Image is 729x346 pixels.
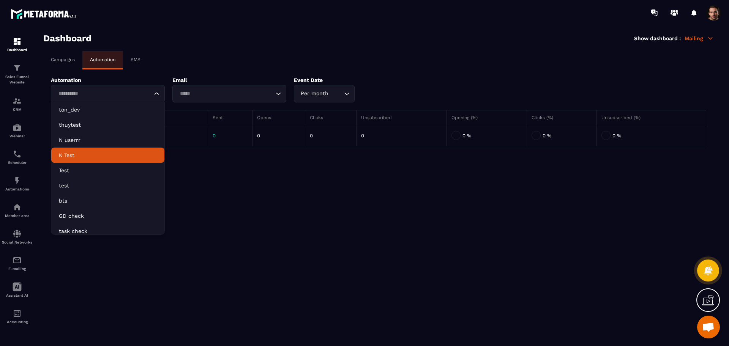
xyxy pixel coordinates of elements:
td: 0 [208,125,252,146]
p: GD check [59,212,157,220]
input: Search for option [177,90,274,98]
img: formation [13,63,22,72]
p: E-mailing [2,267,32,271]
p: Social Networks [2,240,32,244]
div: 0 % [601,130,701,141]
th: Unsubscribed [357,110,447,125]
div: Search for option [172,85,286,102]
a: emailemailE-mailing [2,250,32,277]
p: task check [59,227,157,235]
img: social-network [13,229,22,238]
p: Automation [51,77,165,83]
p: N userrr [59,136,157,144]
p: Test [59,167,157,174]
a: formationformationCRM [2,91,32,117]
p: Sales Funnel Website [2,74,32,85]
a: formationformationDashboard [2,31,32,58]
td: 0 [252,125,305,146]
h3: Dashboard [43,33,92,44]
p: Automation [90,57,115,62]
p: Scheduler [2,160,32,165]
p: test [59,182,157,189]
p: bts [59,197,157,204]
p: Email [172,77,286,83]
a: automationsautomationsMember area [2,197,32,223]
p: Campaigns [51,57,75,62]
img: automations [13,176,22,185]
p: K Test [59,151,157,159]
p: Automations [2,187,32,191]
p: CRM [2,107,32,112]
img: accountant [13,309,22,318]
img: email [13,256,22,265]
a: accountantaccountantAccounting [2,303,32,330]
td: 0 [305,125,357,146]
div: 0 % [532,130,592,141]
span: Per month [299,90,330,98]
div: Search for option [51,85,165,102]
p: Assistant AI [2,293,32,297]
p: Mailing [685,35,714,42]
img: automations [13,203,22,212]
th: Opens [252,110,305,125]
img: logo [11,7,79,21]
img: formation [13,96,22,105]
a: automationsautomationsWebinar [2,117,32,144]
a: formationformationSales Funnel Website [2,58,32,91]
th: Clicks [305,110,357,125]
div: Mở cuộc trò chuyện [697,316,720,338]
div: 0 % [451,130,522,141]
img: formation [13,37,22,46]
p: thuytest [59,121,157,129]
a: schedulerschedulerScheduler [2,144,32,170]
p: Accounting [2,320,32,324]
a: automationsautomationsAutomations [2,170,32,197]
input: Search for option [330,90,342,98]
p: Show dashboard : [634,35,681,41]
p: Dashboard [2,48,32,52]
p: Event Date [294,77,389,83]
img: automations [13,123,22,132]
input: Search for option [56,90,152,98]
th: Clicks (%) [527,110,597,125]
a: social-networksocial-networkSocial Networks [2,223,32,250]
img: scheduler [13,149,22,159]
p: Webinar [2,134,32,138]
div: Search for option [294,85,355,102]
th: Unsubscribed (%) [597,110,706,125]
p: ton_dev [59,106,157,113]
th: Opening (%) [447,110,527,125]
p: Member area [2,214,32,218]
td: 0 [357,125,447,146]
th: Sent [208,110,252,125]
a: Assistant AI [2,277,32,303]
p: SMS [131,57,140,62]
